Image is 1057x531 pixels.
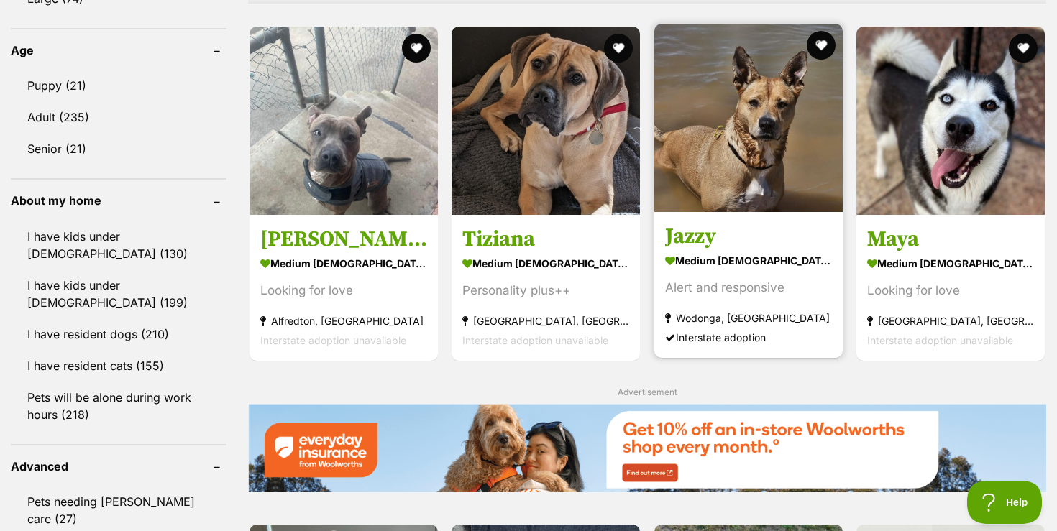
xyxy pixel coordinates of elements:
div: Personality plus++ [462,281,629,300]
span: Advertisement [618,387,677,397]
a: Jazzy medium [DEMOGRAPHIC_DATA] Dog Alert and responsive Wodonga, [GEOGRAPHIC_DATA] Interstate ad... [654,212,843,358]
img: Tiziana - Cane Corso Dog [452,27,640,215]
a: Tiziana medium [DEMOGRAPHIC_DATA] Dog Personality plus++ [GEOGRAPHIC_DATA], [GEOGRAPHIC_DATA] Int... [452,215,640,361]
span: Interstate adoption unavailable [260,334,406,346]
a: I have resident dogs (210) [11,319,226,349]
span: Interstate adoption unavailable [867,334,1013,346]
strong: Wodonga, [GEOGRAPHIC_DATA] [665,308,832,328]
img: Maya - Siberian Husky Dog [856,27,1045,215]
button: favourite [605,34,633,63]
h3: Tiziana [462,226,629,253]
div: Looking for love [867,281,1034,300]
div: Looking for love [260,281,427,300]
strong: medium [DEMOGRAPHIC_DATA] Dog [462,253,629,274]
a: Adult (235) [11,102,226,132]
header: Advanced [11,460,226,473]
strong: medium [DEMOGRAPHIC_DATA] Dog [260,253,427,274]
a: Maya medium [DEMOGRAPHIC_DATA] Dog Looking for love [GEOGRAPHIC_DATA], [GEOGRAPHIC_DATA] Intersta... [856,215,1045,361]
span: Interstate adoption unavailable [462,334,608,346]
a: Pets will be alone during work hours (218) [11,382,226,430]
a: Puppy (21) [11,70,226,101]
div: Alert and responsive [665,278,832,297]
strong: medium [DEMOGRAPHIC_DATA] Dog [665,250,832,271]
h3: Jazzy [665,223,832,250]
iframe: Help Scout Beacon - Open [967,481,1043,524]
div: Interstate adoption [665,328,832,347]
strong: Alfredton, [GEOGRAPHIC_DATA] [260,311,427,331]
h3: Maya [867,226,1034,253]
strong: [GEOGRAPHIC_DATA], [GEOGRAPHIC_DATA] [462,311,629,331]
a: I have kids under [DEMOGRAPHIC_DATA] (199) [11,270,226,318]
header: Age [11,44,226,57]
img: Jazzy - Australian Cattle Dog [654,24,843,212]
button: favourite [402,34,431,63]
button: favourite [807,31,836,60]
h3: [PERSON_NAME] [260,226,427,253]
img: Everyday Insurance promotional banner [248,404,1046,492]
a: I have resident cats (155) [11,351,226,381]
button: favourite [1009,34,1038,63]
strong: [GEOGRAPHIC_DATA], [GEOGRAPHIC_DATA] [867,311,1034,331]
strong: medium [DEMOGRAPHIC_DATA] Dog [867,253,1034,274]
img: Stella - American Staffordshire Terrier Dog [250,27,438,215]
a: [PERSON_NAME] medium [DEMOGRAPHIC_DATA] Dog Looking for love Alfredton, [GEOGRAPHIC_DATA] Interst... [250,215,438,361]
header: About my home [11,194,226,207]
a: Senior (21) [11,134,226,164]
a: Everyday Insurance promotional banner [248,404,1046,495]
a: I have kids under [DEMOGRAPHIC_DATA] (130) [11,221,226,269]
